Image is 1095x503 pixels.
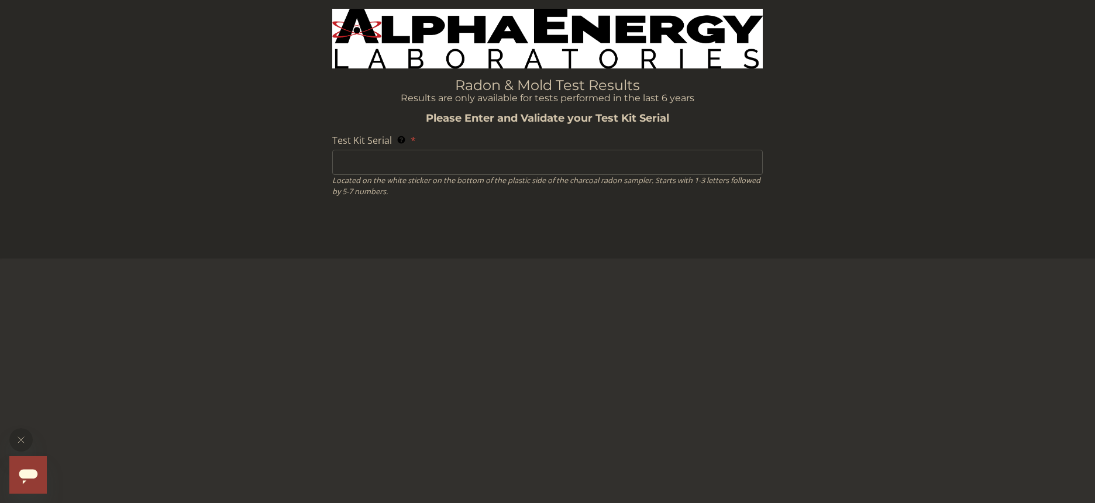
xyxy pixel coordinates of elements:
span: Help [7,8,26,18]
strong: Please Enter and Validate your Test Kit Serial [426,112,669,125]
h4: Results are only available for tests performed in the last 6 years [332,93,763,104]
iframe: Button to launch messaging window [9,456,47,494]
div: Located on the white sticker on the bottom of the plastic side of the charcoal radon sampler. Sta... [332,175,763,197]
iframe: Close message [9,428,33,452]
img: TightCrop.jpg [332,9,763,68]
span: Test Kit Serial [332,134,392,147]
h1: Radon & Mold Test Results [332,78,763,93]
